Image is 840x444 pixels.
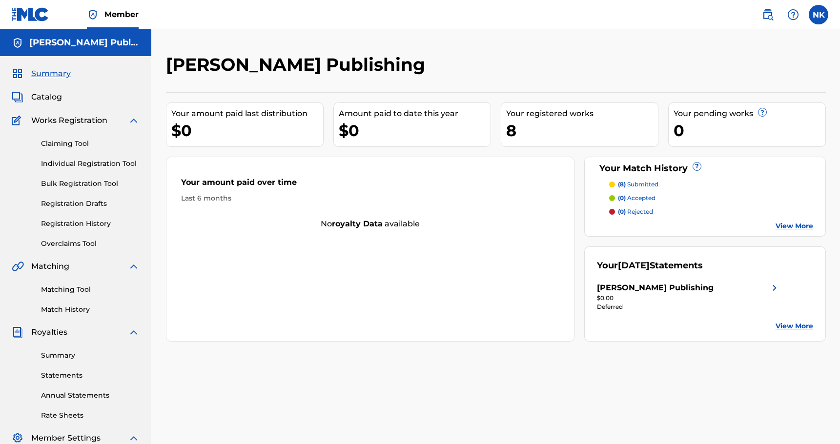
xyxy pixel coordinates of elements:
span: Summary [31,68,71,80]
a: View More [776,321,813,331]
a: Matching Tool [41,284,140,295]
a: Bulk Registration Tool [41,179,140,189]
div: $0 [339,120,491,141]
div: [PERSON_NAME] Publishing [597,282,714,294]
a: Annual Statements [41,390,140,401]
span: (0) [618,194,626,202]
img: MLC Logo [12,7,49,21]
a: Public Search [758,5,778,24]
div: Your amount paid last distribution [171,108,323,120]
div: Your Statements [597,259,703,272]
div: 8 [506,120,658,141]
div: Your Match History [597,162,813,175]
h2: [PERSON_NAME] Publishing [166,54,430,76]
a: CatalogCatalog [12,91,62,103]
div: Deferred [597,303,780,311]
span: (8) [618,181,626,188]
a: (0) accepted [609,194,813,202]
a: Statements [41,370,140,381]
a: (8) submitted [609,180,813,189]
a: Individual Registration Tool [41,159,140,169]
img: Top Rightsholder [87,9,99,20]
p: submitted [618,180,658,189]
h5: Yoshi K. Publishing [29,37,140,48]
img: Accounts [12,37,23,49]
img: Summary [12,68,23,80]
img: Catalog [12,91,23,103]
a: Claiming Tool [41,139,140,149]
div: No available [166,218,574,230]
span: Member Settings [31,432,101,444]
a: Registration Drafts [41,199,140,209]
span: ? [693,162,701,170]
div: Help [783,5,803,24]
span: Works Registration [31,115,107,126]
a: View More [776,221,813,231]
div: User Menu [809,5,828,24]
img: Member Settings [12,432,23,444]
span: Royalties [31,326,67,338]
span: Matching [31,261,69,272]
span: [DATE] [618,260,650,271]
img: Matching [12,261,24,272]
img: expand [128,115,140,126]
a: Summary [41,350,140,361]
p: accepted [618,194,656,202]
img: Royalties [12,326,23,338]
a: SummarySummary [12,68,71,80]
img: search [762,9,774,20]
div: Your amount paid over time [181,177,560,193]
a: Rate Sheets [41,410,140,421]
div: Your registered works [506,108,658,120]
div: $0 [171,120,323,141]
img: Works Registration [12,115,24,126]
a: [PERSON_NAME] Publishingright chevron icon$0.00Deferred [597,282,780,311]
a: (0) rejected [609,207,813,216]
div: 0 [674,120,825,141]
img: expand [128,261,140,272]
div: Amount paid to date this year [339,108,491,120]
p: rejected [618,207,653,216]
img: right chevron icon [769,282,780,294]
a: Registration History [41,219,140,229]
img: help [787,9,799,20]
div: Your pending works [674,108,825,120]
a: Overclaims Tool [41,239,140,249]
div: $0.00 [597,294,780,303]
span: Catalog [31,91,62,103]
img: expand [128,432,140,444]
strong: royalty data [332,219,383,228]
span: Member [104,9,139,20]
a: Match History [41,304,140,315]
div: Last 6 months [181,193,560,203]
img: expand [128,326,140,338]
span: (0) [618,208,626,215]
span: ? [758,108,766,116]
